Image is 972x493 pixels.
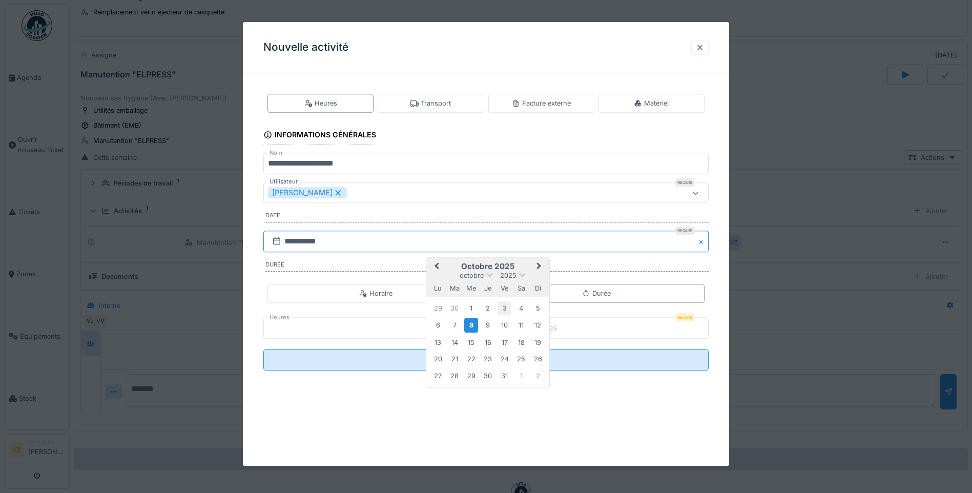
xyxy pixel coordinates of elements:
div: mardi [448,281,462,295]
div: Choose mercredi 22 octobre 2025 [464,352,478,366]
label: Nom [267,149,284,158]
div: Choose samedi 18 octobre 2025 [514,336,528,350]
div: Choose lundi 6 octobre 2025 [431,319,445,333]
div: jeudi [481,281,495,295]
div: Month octobre, 2025 [430,300,546,384]
div: Choose jeudi 16 octobre 2025 [481,336,495,350]
div: Choose mardi 14 octobre 2025 [448,336,462,350]
div: Choose vendredi 3 octobre 2025 [498,301,511,315]
div: Choose vendredi 31 octobre 2025 [498,369,511,383]
div: Choose vendredi 24 octobre 2025 [498,352,511,366]
label: Durée [265,260,709,272]
div: Choose mercredi 29 octobre 2025 [464,369,478,383]
div: Matériel [634,98,669,108]
div: Transport [410,98,451,108]
div: Choose mardi 21 octobre 2025 [448,352,462,366]
div: mercredi [464,281,478,295]
div: Choose jeudi 2 octobre 2025 [481,301,495,315]
div: Choose dimanche 19 octobre 2025 [531,336,545,350]
div: Choose lundi 29 septembre 2025 [431,301,445,315]
div: Requis [675,313,694,321]
div: Choose mardi 7 octobre 2025 [448,319,462,333]
div: Choose dimanche 12 octobre 2025 [531,319,545,333]
div: dimanche [531,281,545,295]
label: Date [265,212,709,223]
button: Close [697,231,709,252]
div: Choose lundi 27 octobre 2025 [431,369,445,383]
div: Horaire [359,289,392,298]
div: Facture externe [512,98,571,108]
div: samedi [514,281,528,295]
div: Choose mardi 28 octobre 2025 [448,369,462,383]
div: Choose jeudi 23 octobre 2025 [481,352,495,366]
div: Choose dimanche 5 octobre 2025 [531,301,545,315]
div: Choose jeudi 30 octobre 2025 [481,369,495,383]
div: Heures [304,98,337,108]
label: Utilisateur [267,178,300,187]
div: [PERSON_NAME] [268,188,347,199]
div: Informations générales [263,127,376,145]
div: Choose samedi 11 octobre 2025 [514,319,528,333]
span: octobre [460,272,484,280]
div: Choose samedi 4 octobre 2025 [514,301,528,315]
h2: octobre 2025 [426,262,549,271]
h3: Nouvelle activité [263,41,348,54]
div: Choose mercredi 1 octobre 2025 [464,301,478,315]
button: Next Month [532,259,548,275]
div: Choose jeudi 9 octobre 2025 [481,319,495,333]
button: Previous Month [427,259,444,275]
div: Choose dimanche 26 octobre 2025 [531,352,545,366]
div: lundi [431,281,445,295]
div: Choose vendredi 10 octobre 2025 [498,319,511,333]
div: Choose lundi 13 octobre 2025 [431,336,445,350]
div: Choose vendredi 17 octobre 2025 [498,336,511,350]
span: 2025 [500,272,516,280]
div: Durée [582,289,611,298]
div: Choose samedi 25 octobre 2025 [514,352,528,366]
div: Choose samedi 1 novembre 2025 [514,369,528,383]
div: Choose mardi 30 septembre 2025 [448,301,462,315]
div: Requis [675,227,694,235]
div: Choose mercredi 8 octobre 2025 [464,318,478,333]
label: Heures [267,313,292,322]
div: Requis [675,179,694,187]
div: Choose dimanche 2 novembre 2025 [531,369,545,383]
div: Choose mercredi 15 octobre 2025 [464,336,478,350]
div: Choose lundi 20 octobre 2025 [431,352,445,366]
div: vendredi [498,281,511,295]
